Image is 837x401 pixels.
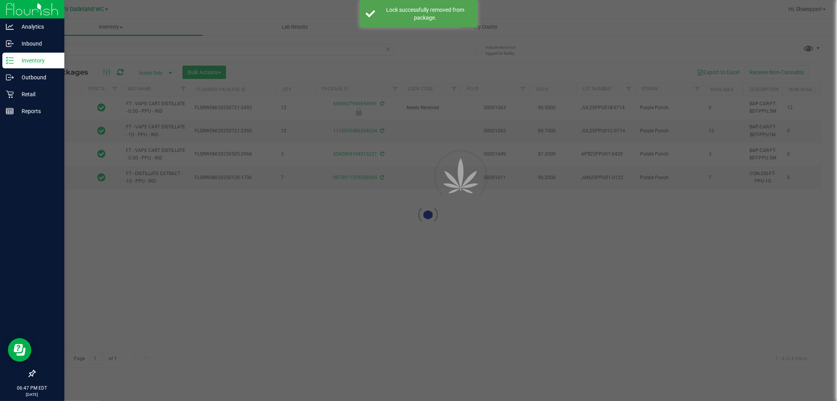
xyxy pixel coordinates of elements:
[379,6,472,22] div: Lock successfully removed from package.
[6,23,14,31] inline-svg: Analytics
[6,90,14,98] inline-svg: Retail
[14,22,61,31] p: Analytics
[14,73,61,82] p: Outbound
[4,392,61,397] p: [DATE]
[4,385,61,392] p: 06:47 PM EDT
[14,39,61,48] p: Inbound
[6,73,14,81] inline-svg: Outbound
[14,56,61,65] p: Inventory
[6,107,14,115] inline-svg: Reports
[8,338,31,362] iframe: Resource center
[6,57,14,64] inline-svg: Inventory
[14,106,61,116] p: Reports
[6,40,14,48] inline-svg: Inbound
[14,90,61,99] p: Retail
